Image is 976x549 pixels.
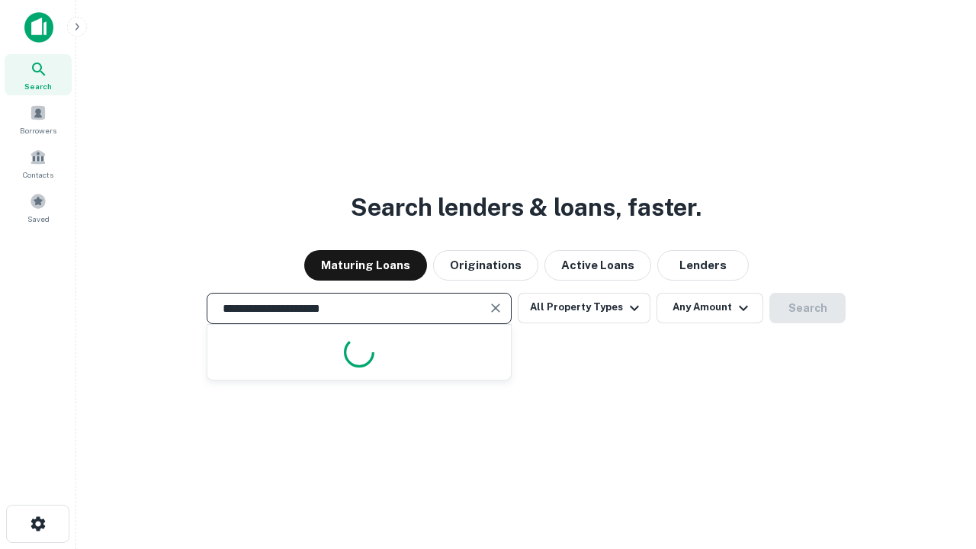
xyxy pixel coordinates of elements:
[433,250,538,281] button: Originations
[27,213,50,225] span: Saved
[5,143,72,184] a: Contacts
[20,124,56,136] span: Borrowers
[5,54,72,95] a: Search
[657,293,763,323] button: Any Amount
[23,169,53,181] span: Contacts
[5,98,72,140] a: Borrowers
[657,250,749,281] button: Lenders
[304,250,427,281] button: Maturing Loans
[518,293,650,323] button: All Property Types
[485,297,506,319] button: Clear
[351,189,701,226] h3: Search lenders & loans, faster.
[24,12,53,43] img: capitalize-icon.png
[900,427,976,500] iframe: Chat Widget
[24,80,52,92] span: Search
[544,250,651,281] button: Active Loans
[5,187,72,228] a: Saved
